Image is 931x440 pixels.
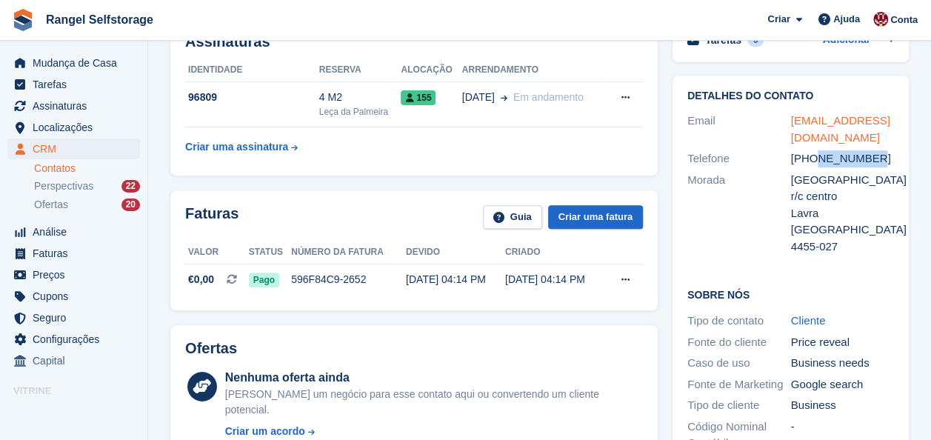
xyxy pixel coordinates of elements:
div: [GEOGRAPHIC_DATA] r/c centro [791,172,895,205]
a: menu [7,221,140,242]
a: Perspectivas 22 [34,179,140,194]
div: Criar uma assinatura [185,139,288,155]
div: Caso de uso [687,355,791,372]
h2: Sobre Nós [687,287,894,301]
h2: Faturas [185,205,238,230]
span: Seguro [33,307,121,328]
div: Criar um acordo [225,424,305,439]
a: Rangel Selfstorage [40,7,159,32]
a: menu [7,402,140,423]
span: Cupons [33,286,121,307]
div: Lavra [791,205,895,222]
div: 0 [747,33,764,47]
a: Criar uma assinatura [185,133,298,161]
span: Tarefas [33,74,121,95]
span: Criar [767,12,790,27]
div: Email [687,113,791,146]
div: 4455-027 [791,239,895,256]
a: Loja de pré-visualização [122,404,140,421]
div: [PERSON_NAME] um negócio para esse contato aqui ou convertendo um cliente potencial. [225,387,643,418]
th: Reserva [319,59,401,82]
a: menu [7,53,140,73]
a: menu [7,307,140,328]
a: Criar uma fatura [548,205,643,230]
a: menu [7,286,140,307]
a: menu [7,243,140,264]
a: menu [7,96,140,116]
th: Criado [505,241,604,264]
th: Identidade [185,59,319,82]
a: menu [7,264,140,285]
div: [DATE] 04:14 PM [505,272,604,287]
span: Análise [33,221,121,242]
span: [DATE] [462,90,495,105]
span: CRM [33,139,121,159]
span: Capital [33,350,121,371]
span: Ofertas [34,198,68,212]
a: Contatos [34,161,140,176]
div: Fonte de Marketing [687,376,791,393]
span: Conta [890,13,918,27]
span: Preços [33,264,121,285]
span: Em andamento [513,91,584,103]
div: 596F84C9-2652 [291,272,406,287]
th: Número da fatura [291,241,406,264]
div: Tipo de contato [687,313,791,330]
div: Tipo de cliente [687,397,791,414]
span: Localizações [33,117,121,138]
a: menu [7,350,140,371]
span: Assinaturas [33,96,121,116]
th: Devido [406,241,505,264]
div: [GEOGRAPHIC_DATA] [791,221,895,239]
span: Portal de reservas [33,402,121,423]
a: Adicionar [822,32,870,49]
span: Mudança de Casa [33,53,121,73]
div: Business [791,397,895,414]
div: 22 [121,180,140,193]
span: 155 [401,90,436,105]
th: Valor [185,241,249,264]
div: 20 [121,199,140,211]
div: Price reveal [791,334,895,351]
div: Nenhuma oferta ainda [225,369,643,387]
div: Google search [791,376,895,393]
th: Alocação [401,59,461,82]
a: [EMAIL_ADDRESS][DOMAIN_NAME] [791,114,890,144]
span: Configurações [33,329,121,350]
th: Status [249,241,291,264]
a: menu [7,117,140,138]
a: menu [7,74,140,95]
h2: Assinaturas [185,33,643,50]
div: Leça da Palmeira [319,105,401,119]
div: Telefone [687,150,791,167]
span: Ajuda [833,12,860,27]
h2: Tarefas [705,33,741,47]
div: 4 M2 [319,90,401,105]
h2: Detalhes do contato [687,90,894,102]
img: Diana Moreira [873,12,888,27]
div: Fonte do cliente [687,334,791,351]
span: Perspectivas [34,179,93,193]
span: Vitrine [13,384,147,399]
div: Morada [687,172,791,256]
a: Criar um acordo [225,424,643,439]
a: menu [7,329,140,350]
div: [DATE] 04:14 PM [406,272,505,287]
th: Arrendamento [462,59,607,82]
a: Cliente [791,314,826,327]
div: Business needs [791,355,895,372]
a: Guia [483,205,542,230]
h2: Ofertas [185,340,237,357]
span: €0,00 [188,272,214,287]
a: Ofertas 20 [34,197,140,213]
a: menu [7,139,140,159]
div: [PHONE_NUMBER] [791,150,895,167]
div: 96809 [185,90,319,105]
span: Faturas [33,243,121,264]
span: Pago [249,273,279,287]
img: stora-icon-8386f47178a22dfd0bd8f6a31ec36ba5ce8667c1dd55bd0f319d3a0aa187defe.svg [12,9,34,31]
